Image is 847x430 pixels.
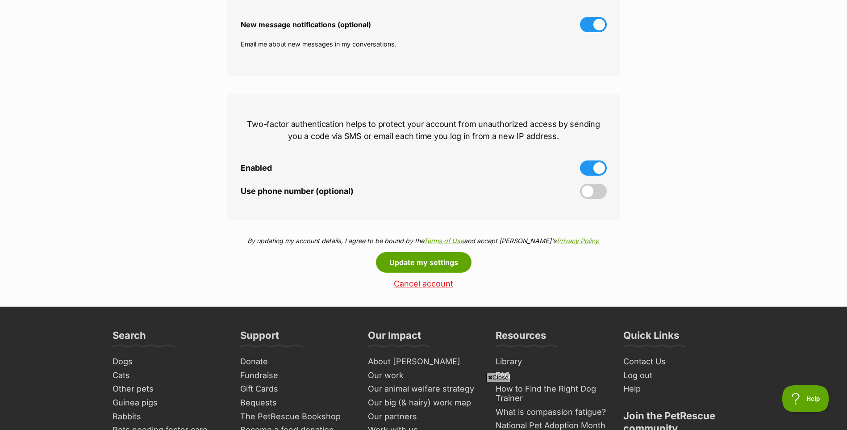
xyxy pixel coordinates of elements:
[109,369,228,383] a: Cats
[620,369,739,383] a: Log out
[113,329,146,347] h3: Search
[237,369,355,383] a: Fundraise
[496,329,546,347] h3: Resources
[109,410,228,424] a: Rabbits
[109,396,228,410] a: Guinea pigs
[241,164,272,173] span: Enabled
[492,369,611,383] a: FAQ
[241,187,354,196] span: Use phone number (optional)
[782,385,829,412] iframe: Help Scout Beacon - Open
[620,355,739,369] a: Contact Us
[241,118,607,142] p: Two-factor authentication helps to protect your account from unauthorized access by sending you a...
[207,385,640,426] iframe: Advertisement
[109,382,228,396] a: Other pets
[241,21,371,29] span: New message notifications (optional)
[240,329,279,347] h3: Support
[424,237,464,245] a: Terms of Use
[620,382,739,396] a: Help
[237,355,355,369] a: Donate
[364,355,483,369] a: About [PERSON_NAME]
[227,279,620,289] a: Cancel account
[109,355,228,369] a: Dogs
[623,329,679,347] h3: Quick Links
[492,355,611,369] a: Library
[227,236,620,245] p: By updating my account details, I agree to be bound by the and accept [PERSON_NAME]'s
[368,329,421,347] h3: Our Impact
[376,252,471,273] button: Update my settings
[557,237,600,245] a: Privacy Policy.
[364,369,483,383] a: Our work
[486,373,510,382] span: Close
[241,39,607,49] p: Email me about new messages in my conversations.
